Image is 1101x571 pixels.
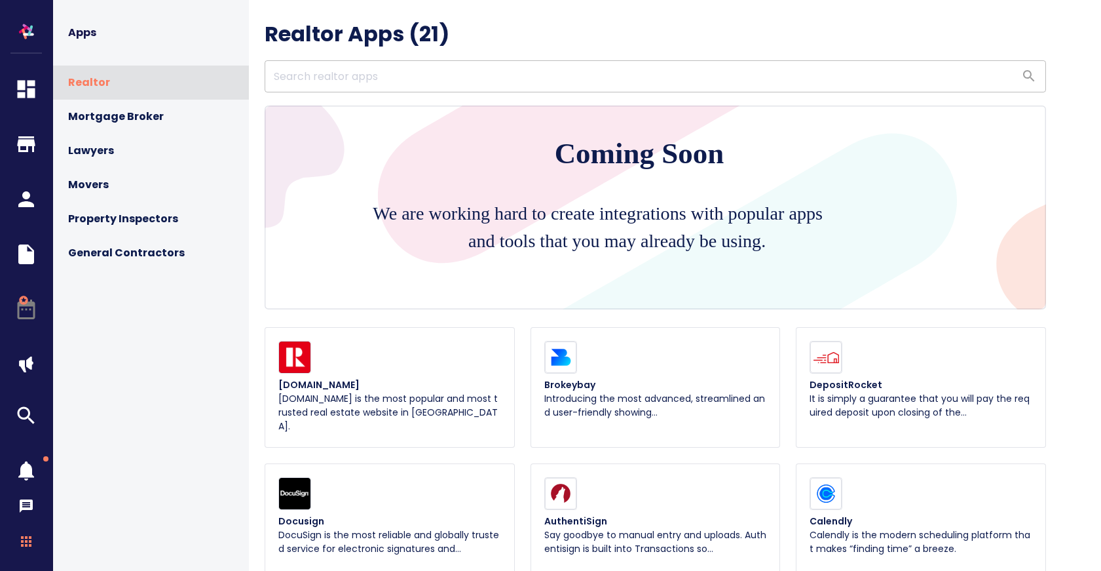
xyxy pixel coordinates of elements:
[7,187,46,211] svg: Clients
[18,357,34,372] img: megaphone
[810,515,1032,528] p: Calendly
[544,341,577,374] img: image_2.png
[68,210,238,228] span: Property Inspectors
[810,378,1032,392] p: DepositRocket
[7,77,46,101] svg: Dashboard
[810,528,1032,556] p: Calendly is the modern scheduling platform that makes “finding time” a breeze.
[18,534,34,549] svg: Apps
[810,341,842,374] img: deposit_rocket.png
[544,528,767,556] p: Say goodbye to manual entry and uploads. Authentisign is built into Transactions so…
[544,477,577,510] img: authenti_sign.png
[7,459,46,482] span: Notifications
[265,21,449,47] h4: Realtor Apps ( 21 )
[52,236,249,270] div: General Contractors
[265,106,1046,310] img: apps background
[68,244,238,262] span: General Contractors
[52,66,249,100] div: Realtor
[68,142,238,160] span: Lawyers
[544,392,767,420] p: Introducing the most advanced, streamlined and user-friendly showing…
[278,378,501,392] p: [DOMAIN_NAME]
[278,528,501,556] p: DocuSign is the most reliable and globally trusted service for electronic signatures and…
[52,134,249,168] div: Lawyers
[52,100,249,134] div: Mortgage Broker
[18,498,34,518] div: Messages
[52,202,249,236] div: Property Inspectors
[68,108,238,126] span: Mortgage Broker
[7,243,46,266] svg: Documents
[52,168,249,202] div: Movers
[544,378,767,392] p: Brokeybay
[278,341,311,374] img: image_1.png
[265,60,1016,92] input: Search realtor apps
[810,392,1032,420] p: It is simply a guarantee that you will pay the required deposit upon closing of the…
[7,404,46,427] svg: Marketplace
[68,24,238,42] span: Apps
[278,477,311,510] img: docu_sign.png
[68,73,238,92] span: Realtor
[544,515,767,528] p: AuthentiSign
[10,349,42,380] button: megaphone
[13,18,39,45] img: logo-white-line
[810,477,842,510] img: calendly.png
[278,392,501,433] p: [DOMAIN_NAME] is the most popular and most trusted real estate website in [GEOGRAPHIC_DATA].
[278,515,501,528] p: Docusign
[7,132,46,156] svg: Storefront
[68,176,238,194] span: Movers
